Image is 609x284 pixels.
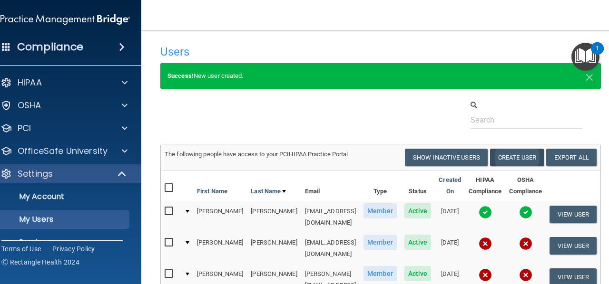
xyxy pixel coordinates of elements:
a: HIPAA [0,77,128,88]
th: Status [401,170,435,201]
p: OSHA [18,100,41,111]
strong: Success! [167,72,194,79]
h4: Compliance [17,40,83,54]
a: First Name [197,186,227,197]
img: cross.ca9f0e7f.svg [519,237,532,250]
a: Terms of Use [1,244,41,254]
p: OfficeSafe University [18,145,108,157]
td: [EMAIL_ADDRESS][DOMAIN_NAME] [301,233,360,264]
td: [EMAIL_ADDRESS][DOMAIN_NAME] [301,201,360,233]
button: View User [550,237,597,255]
button: Open Resource Center, 1 new notification [571,43,599,71]
a: PCI [0,123,128,134]
p: PCI [18,123,31,134]
iframe: Drift Widget Chat Controller [561,218,598,255]
a: Created On [439,174,461,197]
span: Member [363,203,397,218]
a: Privacy Policy [52,244,95,254]
button: Create User [490,149,544,166]
button: Show Inactive Users [405,149,488,166]
span: Active [404,203,432,218]
div: 1 [596,48,599,61]
span: × [585,66,594,85]
a: OfficeSafe University [0,145,128,157]
td: [PERSON_NAME] [247,201,301,233]
p: Settings [18,168,53,180]
img: cross.ca9f0e7f.svg [519,268,532,282]
td: [DATE] [435,201,465,233]
img: tick.e7d51cea.svg [519,206,532,219]
img: tick.e7d51cea.svg [479,206,492,219]
th: OSHA Compliance [505,170,546,201]
p: HIPAA [18,77,42,88]
td: [PERSON_NAME] [193,201,247,233]
th: Type [360,170,401,201]
a: OSHA [0,100,128,111]
td: [PERSON_NAME] [247,233,301,264]
h4: Users [160,46,412,58]
td: [PERSON_NAME] [193,233,247,264]
span: Active [404,235,432,250]
span: Member [363,235,397,250]
th: Email [301,170,360,201]
input: Search [471,111,582,129]
button: Close [585,70,594,82]
span: Ⓒ Rectangle Health 2024 [1,257,79,267]
button: View User [550,206,597,223]
span: The following people have access to your PCIHIPAA Practice Portal [165,151,348,158]
a: Last Name [251,186,286,197]
a: Settings [0,168,127,180]
img: PMB logo [0,10,130,29]
a: Export All [546,149,597,166]
th: HIPAA Compliance [465,170,505,201]
div: New user created. [160,63,601,89]
img: cross.ca9f0e7f.svg [479,268,492,282]
img: cross.ca9f0e7f.svg [479,237,492,250]
span: Member [363,266,397,281]
span: Active [404,266,432,281]
td: [DATE] [435,233,465,264]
